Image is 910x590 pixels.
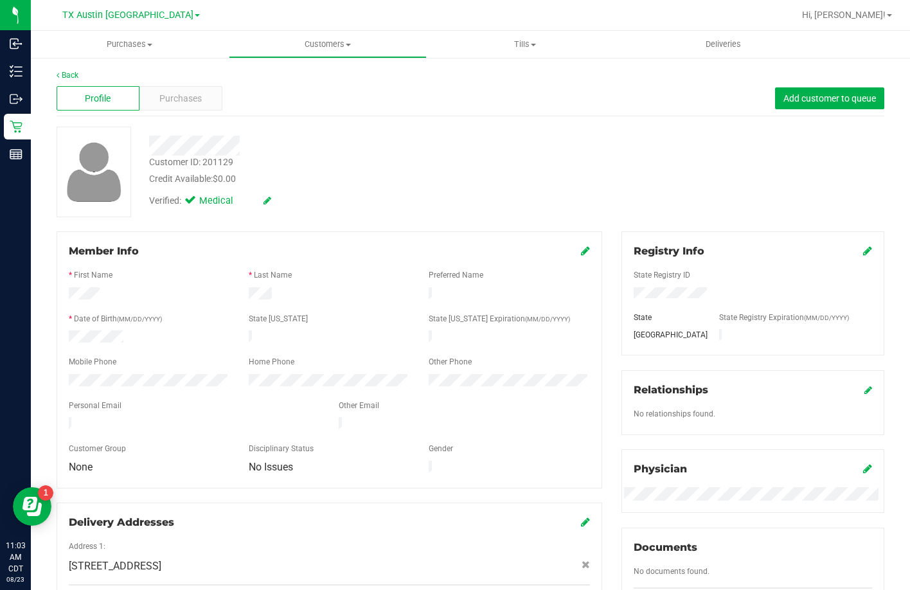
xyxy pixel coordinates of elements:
span: (MM/DD/YYYY) [804,314,849,321]
label: Disciplinary Status [249,443,314,454]
a: Customers [229,31,427,58]
span: Purchases [159,92,202,105]
label: Date of Birth [74,313,162,325]
label: Address 1: [69,541,105,552]
span: None [69,461,93,473]
span: $0.00 [213,174,236,184]
label: Mobile Phone [69,356,116,368]
span: TX Austin [GEOGRAPHIC_DATA] [62,10,193,21]
label: Customer Group [69,443,126,454]
iframe: Resource center unread badge [38,485,53,501]
inline-svg: Outbound [10,93,22,105]
label: Other Phone [429,356,472,368]
span: No documents found. [634,567,709,576]
span: Hi, [PERSON_NAME]! [802,10,886,20]
label: State Registry ID [634,269,690,281]
div: State [624,312,710,323]
span: Physician [634,463,687,475]
label: Personal Email [69,400,121,411]
div: Verified: [149,194,271,208]
span: Relationships [634,384,708,396]
span: Registry Info [634,245,704,257]
label: Preferred Name [429,269,483,281]
label: State [US_STATE] Expiration [429,313,570,325]
span: Deliveries [688,39,758,50]
span: Member Info [69,245,139,257]
div: Credit Available: [149,172,553,186]
span: No Issues [249,461,293,473]
span: Purchases [31,39,229,50]
a: Purchases [31,31,229,58]
p: 08/23 [6,575,25,584]
a: Deliveries [624,31,822,58]
span: Delivery Addresses [69,516,174,528]
inline-svg: Reports [10,148,22,161]
div: Customer ID: 201129 [149,156,233,169]
span: Profile [85,92,111,105]
a: Back [57,71,78,80]
span: Medical [199,194,251,208]
img: user-icon.png [60,139,128,205]
label: Other Email [339,400,379,411]
inline-svg: Retail [10,120,22,133]
label: State Registry Expiration [719,312,849,323]
span: Customers [229,39,426,50]
label: Home Phone [249,356,294,368]
label: State [US_STATE] [249,313,308,325]
label: Last Name [254,269,292,281]
label: First Name [74,269,112,281]
span: (MM/DD/YYYY) [525,316,570,323]
span: Documents [634,541,697,553]
inline-svg: Inventory [10,65,22,78]
span: Add customer to queue [783,93,876,103]
div: [GEOGRAPHIC_DATA] [624,329,710,341]
label: Gender [429,443,453,454]
label: No relationships found. [634,408,715,420]
inline-svg: Inbound [10,37,22,50]
iframe: Resource center [13,487,51,526]
button: Add customer to queue [775,87,884,109]
span: [STREET_ADDRESS] [69,559,161,574]
a: Tills [427,31,625,58]
p: 11:03 AM CDT [6,540,25,575]
span: Tills [427,39,624,50]
span: (MM/DD/YYYY) [117,316,162,323]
